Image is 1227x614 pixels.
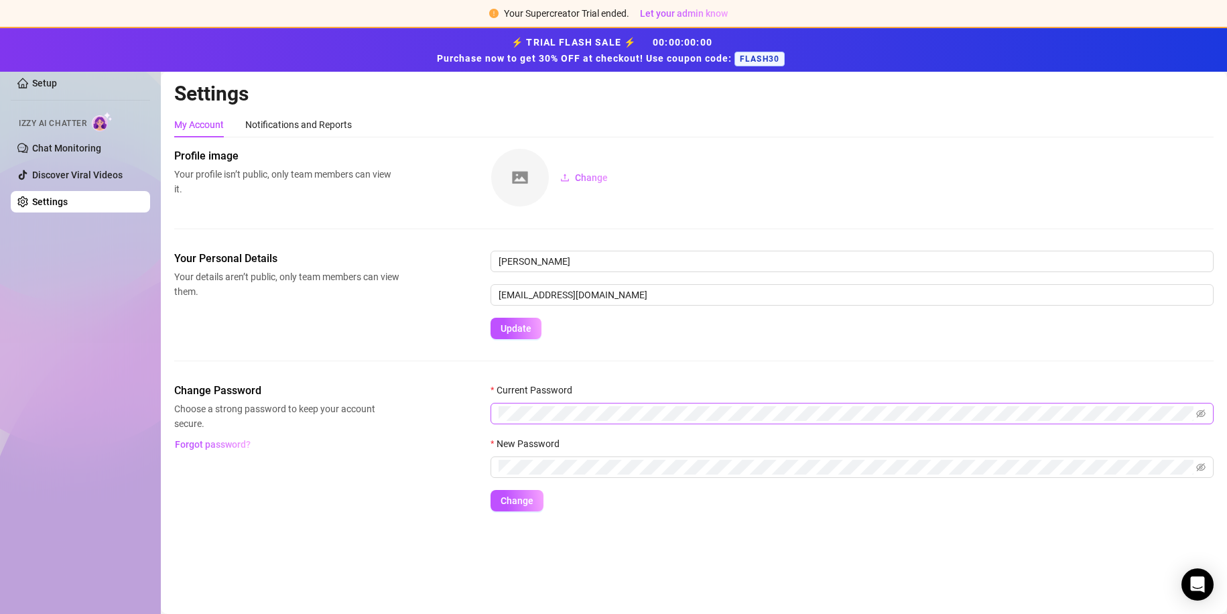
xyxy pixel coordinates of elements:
strong: ⚡ TRIAL FLASH SALE ⚡ [437,37,790,64]
span: FLASH30 [734,52,785,66]
span: Update [501,323,531,334]
a: Setup [32,78,57,88]
button: Change [491,490,543,511]
span: Your profile isn’t public, only team members can view it. [174,167,399,196]
h2: Settings [174,81,1214,107]
span: Change Password [174,383,399,399]
label: Current Password [491,383,581,397]
span: eye-invisible [1196,409,1206,418]
button: Let your admin know [635,5,733,21]
strong: Purchase now to get 30% OFF at checkout! Use coupon code: [437,53,734,64]
a: Settings [32,196,68,207]
input: Enter new email [491,284,1214,306]
span: Choose a strong password to keep your account secure. [174,402,399,431]
input: Enter name [491,251,1214,272]
button: Forgot password? [174,434,251,455]
input: Current Password [499,406,1193,421]
span: Change [501,495,533,506]
span: Change [575,172,608,183]
a: Chat Monitoring [32,143,101,153]
a: Discover Viral Videos [32,170,123,180]
span: 00 : 00 : 00 : 00 [653,37,712,48]
label: New Password [491,436,568,451]
div: My Account [174,117,224,132]
img: AI Chatter [92,112,113,131]
button: Change [550,167,619,188]
img: square-placeholder.png [491,149,549,206]
div: Notifications and Reports [245,117,352,132]
span: Your details aren’t public, only team members can view them. [174,269,399,299]
input: New Password [499,460,1193,475]
span: Your Personal Details [174,251,399,267]
span: Profile image [174,148,399,164]
span: exclamation-circle [489,9,499,18]
span: Forgot password? [175,439,251,450]
div: Open Intercom Messenger [1181,568,1214,601]
span: upload [560,173,570,182]
span: Let your admin know [640,8,728,19]
span: eye-invisible [1196,463,1206,472]
span: Your Supercreator Trial ended. [504,8,629,19]
span: Izzy AI Chatter [19,117,86,130]
button: Update [491,318,541,339]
